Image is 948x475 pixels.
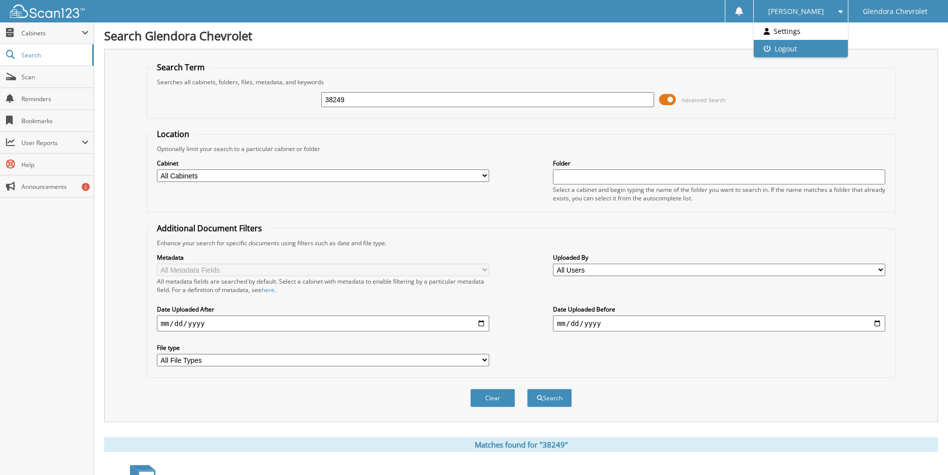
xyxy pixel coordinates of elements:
[21,160,89,169] span: Help
[157,277,489,294] div: All metadata fields are searched by default. Select a cabinet with metadata to enable filtering b...
[152,129,194,140] legend: Location
[21,182,89,191] span: Announcements
[21,51,87,59] span: Search
[152,62,210,73] legend: Search Term
[152,78,891,86] div: Searches all cabinets, folders, files, metadata, and keywords
[21,29,82,37] span: Cabinets
[898,427,948,475] iframe: Chat Widget
[157,253,489,262] label: Metadata
[553,159,885,167] label: Folder
[553,185,885,202] div: Select a cabinet and begin typing the name of the folder you want to search in. If the name match...
[21,95,89,103] span: Reminders
[157,305,489,314] label: Date Uploaded After
[863,8,928,14] span: Glendora Chevrolet
[553,253,885,262] label: Uploaded By
[553,316,885,331] input: end
[10,4,85,18] img: scan123-logo-white.svg
[21,73,89,81] span: Scan
[104,27,938,44] h1: Search Glendora Chevrolet
[754,22,848,40] a: Settings
[470,389,515,407] button: Clear
[754,40,848,57] a: Logout
[152,145,891,153] div: Optionally limit your search to a particular cabinet or folder
[157,343,489,352] label: File type
[527,389,572,407] button: Search
[262,286,274,294] a: here
[82,183,90,191] div: 2
[21,117,89,125] span: Bookmarks
[157,316,489,331] input: start
[21,139,82,147] span: User Reports
[152,223,267,234] legend: Additional Document Filters
[157,159,489,167] label: Cabinet
[768,8,824,14] span: [PERSON_NAME]
[104,437,938,452] div: Matches found for "38249"
[553,305,885,314] label: Date Uploaded Before
[681,96,726,104] span: Advanced Search
[152,239,891,247] div: Enhance your search for specific documents using filters such as date and file type.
